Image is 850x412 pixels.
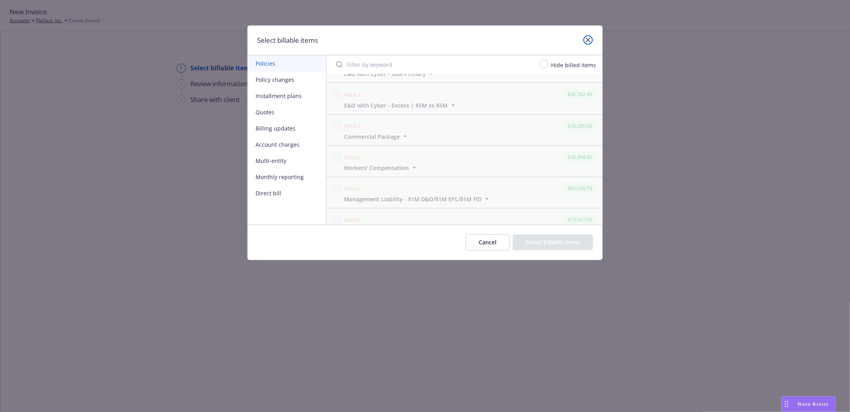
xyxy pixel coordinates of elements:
[466,234,510,250] button: Cancel
[331,57,535,72] input: Filter by keyword
[344,217,361,224] span: Policy
[344,101,457,110] button: E&O with Cyber - Excess | $5M xs $5M
[344,132,400,141] span: Commercial Package
[344,123,361,130] span: Policy
[344,101,448,110] span: E&O with Cyber - Excess | $5M xs $5M
[564,183,596,193] div: $82,656.79
[327,83,602,114] span: Policy$32,702.90E&O with Cyber - Excess | $5M xs $5M
[583,35,593,45] a: close
[781,396,836,412] button: Nova Assist
[564,121,596,131] div: $18,290.00
[344,164,409,172] span: Workers' Compensation
[327,115,602,146] span: Policy$18,290.00Commercial Package
[564,89,596,99] div: $32,702.90
[248,169,326,185] button: Monthly reporting
[257,35,318,45] h1: Select billable items
[248,120,326,136] button: Billing updates
[248,185,326,201] button: Direct bill
[551,61,596,69] span: Hide billed items
[564,152,596,162] div: $38,968.00
[248,72,326,88] button: Policy changes
[327,177,602,208] span: Policy$82,656.79Management Liability - $1M D&O/$1M EPL/$1M FID
[782,397,792,412] div: Drag to move
[564,215,596,225] div: $12,927.00
[248,136,326,153] button: Account charges
[344,185,361,192] span: Policy
[798,401,829,407] span: Nova Assist
[344,195,481,203] span: Management Liability - $1M D&O/$1M EPL/$1M FID
[344,154,361,161] span: Policy
[248,55,326,72] button: Policies
[344,195,491,203] button: Management Liability - $1M D&O/$1M EPL/$1M FID
[344,132,409,141] button: Commercial Package
[248,153,326,169] button: Multi-entity
[248,88,326,104] button: Installment plans
[344,164,418,172] button: Workers' Compensation
[344,92,361,98] span: Policy
[327,146,602,177] span: Policy$38,968.00Workers' Compensation
[327,208,602,239] span: Policy$12,927.00
[248,104,326,120] button: Quotes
